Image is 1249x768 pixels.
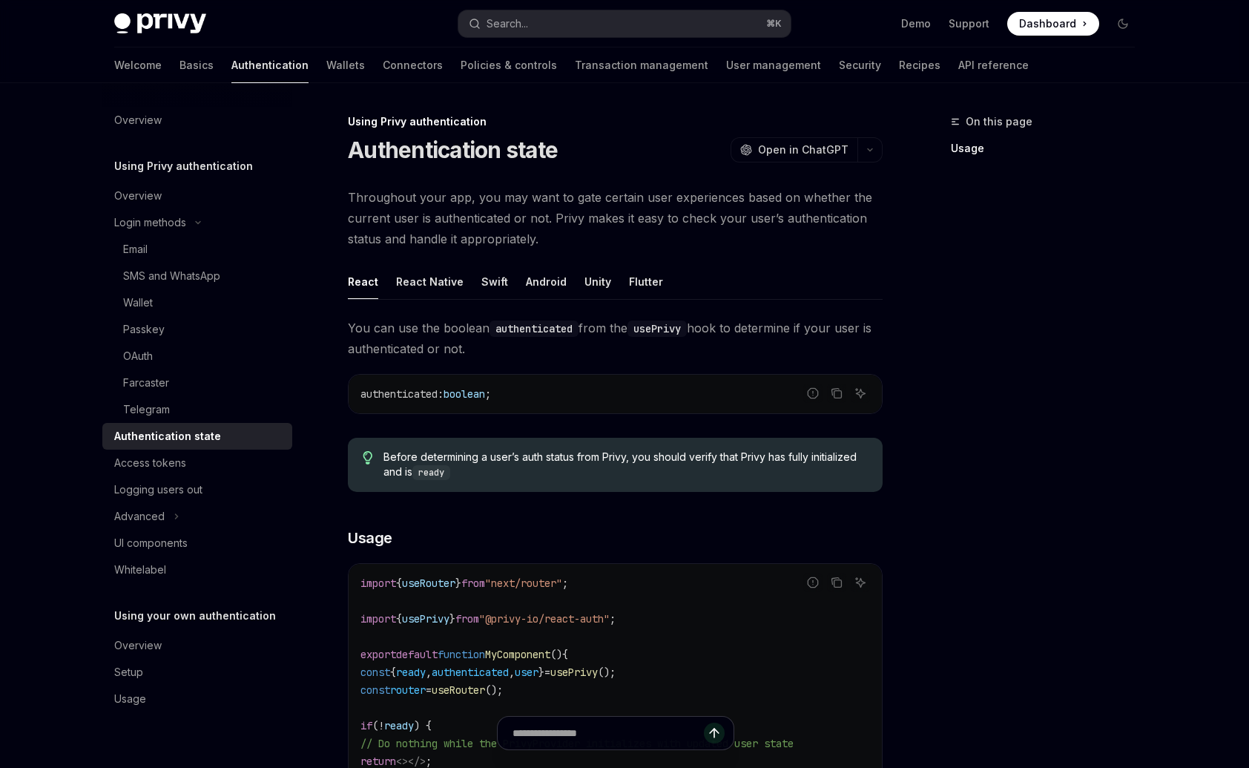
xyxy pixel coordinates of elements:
button: Ask AI [851,384,870,403]
a: Transaction management [575,47,708,83]
button: Send message [704,723,725,744]
div: Overview [114,187,162,205]
span: "@privy-io/react-auth" [479,612,610,626]
span: import [360,612,396,626]
div: Swift [481,264,508,299]
span: const [360,666,390,679]
svg: Tip [363,451,373,465]
span: } [449,612,455,626]
span: authenticated [360,387,438,401]
button: Toggle Advanced section [102,503,292,530]
h5: Using Privy authentication [114,157,253,175]
div: Advanced [114,508,165,525]
button: Report incorrect code [803,384,823,403]
span: (); [485,683,503,697]
img: dark logo [114,13,206,34]
span: Dashboard [1019,16,1076,31]
a: OAuth [102,343,292,370]
span: { [396,577,402,590]
span: { [562,648,568,661]
a: Authentication state [102,423,292,450]
span: , [426,666,432,679]
span: usePrivy [550,666,598,679]
span: ⌘ K [766,18,782,30]
a: Farcaster [102,370,292,396]
div: Farcaster [123,374,169,392]
span: router [390,683,426,697]
span: from [461,577,485,590]
div: Access tokens [114,454,186,472]
span: ; [562,577,568,590]
div: Using Privy authentication [348,114,883,129]
div: Setup [114,663,143,681]
a: Demo [901,16,931,31]
div: Passkey [123,321,165,338]
div: React [348,264,378,299]
span: { [396,612,402,626]
span: : [438,387,444,401]
a: API reference [958,47,1029,83]
div: Logging users out [114,481,202,499]
button: Report incorrect code [803,573,823,592]
a: SMS and WhatsApp [102,263,292,289]
div: Telegram [123,401,170,419]
span: boolean [444,387,485,401]
div: Unity [584,264,611,299]
span: user [515,666,538,679]
input: Ask a question... [513,717,704,749]
a: Overview [102,632,292,659]
div: SMS and WhatsApp [123,267,220,285]
a: Access tokens [102,450,292,476]
span: } [455,577,461,590]
a: Whitelabel [102,557,292,583]
a: User management [726,47,821,83]
a: Policies & controls [461,47,557,83]
span: = [544,666,550,679]
span: () [550,648,562,661]
span: , [509,666,515,679]
div: UI components [114,534,188,552]
h5: Using your own authentication [114,607,276,625]
span: export [360,648,396,661]
h1: Authentication state [348,137,558,163]
span: default [396,648,438,661]
code: ready [412,465,450,480]
div: Wallet [123,294,153,312]
span: Usage [348,528,392,548]
a: Wallets [326,47,365,83]
div: OAuth [123,347,153,365]
span: You can use the boolean from the hook to determine if your user is authenticated or not. [348,318,883,359]
span: "next/router" [485,577,562,590]
span: ; [610,612,616,626]
div: Email [123,240,148,258]
span: ready [396,666,426,679]
a: Usage [951,137,1147,160]
div: React Native [396,264,464,299]
button: Ask AI [851,573,870,592]
div: Whitelabel [114,561,166,579]
span: const [360,683,390,697]
code: authenticated [490,321,579,337]
button: Copy the contents from the code block [827,573,846,592]
div: Android [526,264,567,299]
a: Overview [102,107,292,134]
div: Overview [114,637,162,654]
button: Open search [458,10,791,37]
button: Toggle dark mode [1111,12,1135,36]
a: Basics [179,47,214,83]
span: useRouter [402,577,455,590]
span: = [426,683,432,697]
a: UI components [102,530,292,557]
a: Support [949,16,989,31]
div: Flutter [629,264,663,299]
a: Wallet [102,289,292,316]
span: (); [598,666,616,679]
span: ; [485,387,491,401]
a: Welcome [114,47,162,83]
span: MyComponent [485,648,550,661]
a: Passkey [102,316,292,343]
a: Setup [102,659,292,686]
a: Usage [102,686,292,712]
span: Throughout your app, you may want to gate certain user experiences based on whether the current u... [348,187,883,249]
a: Security [839,47,881,83]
